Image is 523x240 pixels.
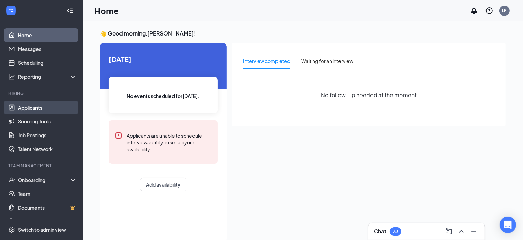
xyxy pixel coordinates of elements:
[114,131,123,140] svg: Error
[485,7,493,15] svg: QuestionInfo
[243,57,290,65] div: Interview completed
[94,5,119,17] h1: Home
[301,57,353,65] div: Waiting for an interview
[8,177,15,183] svg: UserCheck
[500,217,516,233] div: Open Intercom Messenger
[18,56,77,70] a: Scheduling
[457,227,466,236] svg: ChevronUp
[470,7,478,15] svg: Notifications
[18,226,66,233] div: Switch to admin view
[468,226,479,237] button: Minimize
[8,163,75,169] div: Team Management
[18,114,77,128] a: Sourcing Tools
[8,226,15,233] svg: Settings
[321,91,417,99] span: No follow-up needed at the moment
[18,177,71,183] div: Onboarding
[18,28,77,42] a: Home
[18,101,77,114] a: Applicants
[374,228,386,235] h3: Chat
[100,30,506,37] h3: 👋 Good morning, [PERSON_NAME] !
[140,178,186,191] button: Add availability
[18,187,77,201] a: Team
[456,226,467,237] button: ChevronUp
[8,90,75,96] div: Hiring
[18,42,77,56] a: Messages
[18,201,77,214] a: DocumentsCrown
[8,73,15,80] svg: Analysis
[502,8,507,13] div: LP
[8,7,14,14] svg: WorkstreamLogo
[18,73,77,80] div: Reporting
[445,227,453,236] svg: ComposeMessage
[127,131,212,153] div: Applicants are unable to schedule interviews until you set up your availability.
[393,229,398,234] div: 33
[18,128,77,142] a: Job Postings
[18,214,77,228] a: SurveysCrown
[127,92,200,100] span: No events scheduled for [DATE] .
[443,226,454,237] button: ComposeMessage
[18,142,77,156] a: Talent Network
[66,7,73,14] svg: Collapse
[470,227,478,236] svg: Minimize
[109,54,218,64] span: [DATE]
